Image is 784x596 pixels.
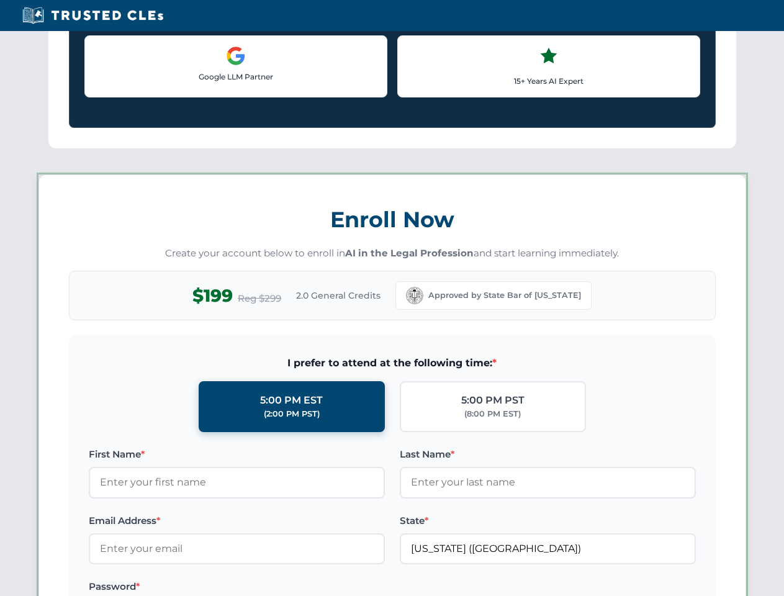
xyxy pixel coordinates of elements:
input: Enter your email [89,533,385,564]
span: I prefer to attend at the following time: [89,355,696,371]
strong: AI in the Legal Profession [345,247,474,259]
div: 5:00 PM EST [260,392,323,409]
img: California Bar [406,287,423,304]
p: Google LLM Partner [95,71,377,83]
div: 5:00 PM PST [461,392,525,409]
p: Create your account below to enroll in and start learning immediately. [69,246,716,261]
h3: Enroll Now [69,200,716,239]
span: $199 [192,282,233,310]
span: 2.0 General Credits [296,289,381,302]
span: Reg $299 [238,291,281,306]
label: Last Name [400,447,696,462]
img: Trusted CLEs [19,6,167,25]
input: California (CA) [400,533,696,564]
label: First Name [89,447,385,462]
input: Enter your first name [89,467,385,498]
label: Password [89,579,385,594]
label: Email Address [89,513,385,528]
div: (2:00 PM PST) [264,408,320,420]
label: State [400,513,696,528]
img: Google [226,46,246,66]
p: 15+ Years AI Expert [408,75,690,87]
div: (8:00 PM EST) [464,408,521,420]
input: Enter your last name [400,467,696,498]
span: Approved by State Bar of [US_STATE] [428,289,581,302]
